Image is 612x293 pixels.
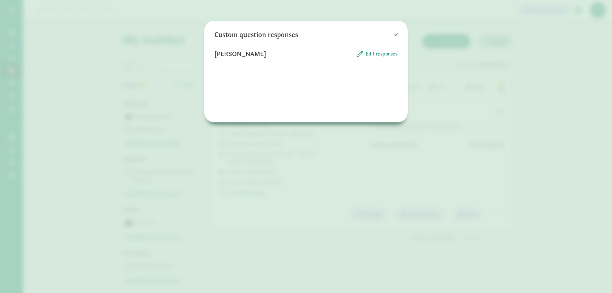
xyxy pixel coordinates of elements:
iframe: Chat Widget [580,262,612,293]
span: Edit responses [366,50,397,58]
h3: Custom question responses [215,31,298,39]
p: [PERSON_NAME] [215,49,266,59]
button: Edit responses [357,50,397,58]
